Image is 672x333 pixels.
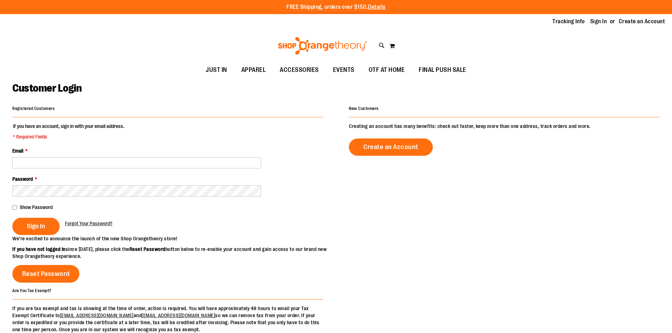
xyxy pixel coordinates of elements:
[349,106,379,111] strong: New Customers
[419,62,466,78] span: FINAL PUSH SALE
[326,62,362,78] a: EVENTS
[12,176,33,182] span: Password
[368,4,386,10] a: Details
[12,123,125,140] legend: If you have an account, sign in with your email address.
[362,62,412,78] a: OTF AT HOME
[12,246,66,252] strong: If you have not logged in
[22,270,70,278] span: Reset Password
[199,62,234,78] a: JUST IN
[27,222,45,230] span: Sign In
[363,143,418,151] span: Create an Account
[241,62,266,78] span: APPAREL
[286,3,386,11] p: FREE Shipping, orders over $150.
[12,218,60,235] button: Sign In
[65,221,113,226] span: Forgot Your Password?
[12,288,52,293] strong: Are You Tax Exempt?
[20,204,53,210] span: Show Password
[369,62,405,78] span: OTF AT HOME
[13,133,124,140] span: * Required Fields
[349,138,433,156] a: Create an Account
[60,313,134,318] a: [EMAIL_ADDRESS][DOMAIN_NAME]
[412,62,473,78] a: FINAL PUSH SALE
[333,62,355,78] span: EVENTS
[12,305,323,333] p: If you are tax exempt and tax is showing at the time of order, action is required. You will have ...
[590,18,607,25] a: Sign In
[12,148,23,154] span: Email
[12,235,336,242] p: We’re excited to announce the launch of the new Shop Orangetheory store!
[12,265,79,283] a: Reset Password
[277,37,368,55] img: Shop Orangetheory
[206,62,227,78] span: JUST IN
[129,246,165,252] strong: Reset Password
[273,62,326,78] a: ACCESSORIES
[619,18,665,25] a: Create an Account
[280,62,319,78] span: ACCESSORIES
[349,123,660,130] p: Creating an account has many benefits: check out faster, keep more than one address, track orders...
[141,313,215,318] a: [EMAIL_ADDRESS][DOMAIN_NAME]
[12,106,55,111] strong: Registered Customers
[234,62,273,78] a: APPAREL
[552,18,585,25] a: Tracking Info
[12,82,81,94] span: Customer Login
[12,246,336,260] p: since [DATE], please click the button below to re-enable your account and gain access to our bran...
[65,220,113,227] a: Forgot Your Password?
